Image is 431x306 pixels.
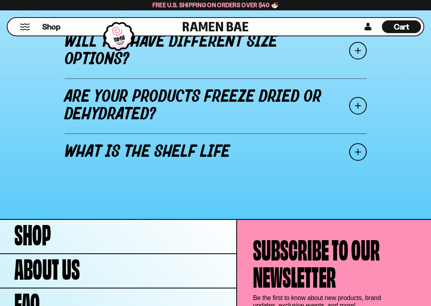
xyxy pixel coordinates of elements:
[14,253,80,280] span: About Us
[42,20,60,33] a: Shop
[65,133,367,171] a: What is the shelf life
[382,18,421,36] div: Cart
[65,23,367,78] a: Will you have different size options?
[42,22,60,32] span: Shop
[253,234,380,288] h4: Subscribe to our newsletter
[14,219,51,246] span: Shop
[65,78,367,133] a: Are your products freeze dried or dehydrated?
[20,24,30,30] button: Mobile Menu Trigger
[394,22,409,32] span: Cart
[152,1,279,9] span: Free U.S. Shipping on Orders over $40 🍜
